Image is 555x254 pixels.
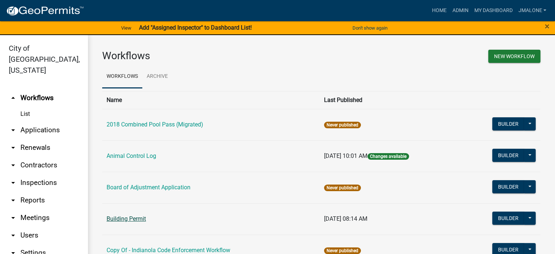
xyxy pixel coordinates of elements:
[118,22,134,34] a: View
[324,152,367,159] span: [DATE] 10:01 AM
[324,185,361,191] span: Never published
[9,231,18,240] i: arrow_drop_down
[324,215,367,222] span: [DATE] 08:14 AM
[545,21,550,31] span: ×
[367,153,409,160] span: Changes available
[102,91,320,109] th: Name
[107,215,146,222] a: Building Permit
[515,4,549,18] a: JMalone
[350,22,390,34] button: Don't show again
[492,117,524,130] button: Builder
[492,212,524,225] button: Builder
[324,247,361,254] span: Never published
[492,149,524,162] button: Builder
[449,4,471,18] a: Admin
[545,22,550,31] button: Close
[102,50,316,62] h3: Workflows
[492,180,524,193] button: Builder
[102,65,142,88] a: Workflows
[9,161,18,170] i: arrow_drop_down
[139,24,251,31] strong: Add "Assigned Inspector" to Dashboard List!
[107,121,203,128] a: 2018 Combined Pool Pass (Migrated)
[107,247,230,254] a: Copy Of - Indianola Code Enforcement Workflow
[9,196,18,205] i: arrow_drop_down
[324,122,361,128] span: Never published
[9,213,18,222] i: arrow_drop_down
[320,91,461,109] th: Last Published
[142,65,172,88] a: Archive
[488,50,540,63] button: New Workflow
[9,178,18,187] i: arrow_drop_down
[107,184,190,191] a: Board of Adjustment Application
[429,4,449,18] a: Home
[471,4,515,18] a: My Dashboard
[9,126,18,134] i: arrow_drop_down
[9,94,18,102] i: arrow_drop_up
[107,152,156,159] a: Animal Control Log
[9,143,18,152] i: arrow_drop_down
